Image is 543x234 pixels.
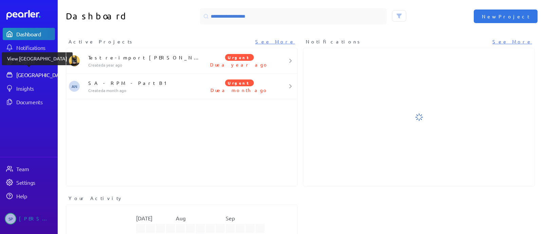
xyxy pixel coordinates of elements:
span: Your Activity [69,195,123,202]
span: New Project [482,13,529,20]
a: [GEOGRAPHIC_DATA] [3,69,55,81]
a: See More [255,38,295,45]
a: Insights [3,82,55,94]
span: Active Projects [69,38,134,45]
span: Urgent [225,54,254,61]
span: Notifications [306,38,362,45]
span: Urgent [225,79,254,86]
a: Settings [3,176,55,188]
a: Projects [3,55,55,67]
a: Team [3,163,55,175]
div: Settings [16,179,54,186]
a: Notifications [3,41,55,54]
div: [GEOGRAPHIC_DATA] [16,71,67,78]
span: Adam Nabali [69,81,80,92]
button: New Project [474,10,538,23]
a: Dashboard [3,28,55,40]
div: [PERSON_NAME] [19,213,53,224]
span: Sarah Pendlebury [5,213,16,224]
a: Dashboard [6,10,55,20]
p: Created a year ago [88,62,201,68]
a: SP[PERSON_NAME] [3,210,55,227]
p: Test re-import [PERSON_NAME] [88,54,201,61]
text: [DATE] [136,215,152,221]
div: Notifications [16,44,54,51]
div: Projects [16,58,54,65]
a: See More [492,38,532,45]
h1: Dashboard [66,8,179,24]
p: SA - RPM - Part B1 [88,79,201,86]
p: Due a year ago [201,61,278,68]
div: Documents [16,98,54,105]
text: Aug [176,215,186,221]
div: Dashboard [16,31,54,37]
p: Created a month ago [88,88,201,93]
div: Help [16,193,54,199]
a: Help [3,190,55,202]
text: Sep [226,215,235,221]
div: Insights [16,85,54,92]
a: Documents [3,96,55,108]
img: Tung Nguyen [69,55,80,66]
p: Due a month ago [201,87,278,93]
div: Team [16,165,54,172]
